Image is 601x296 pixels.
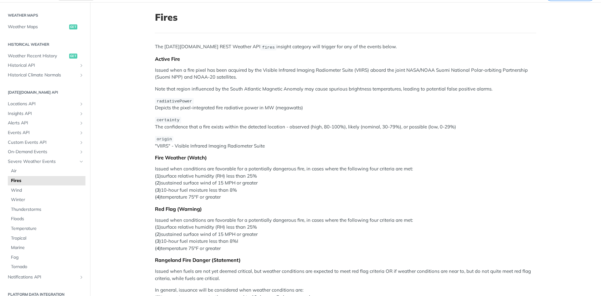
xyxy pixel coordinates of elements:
[155,180,161,186] strong: (2)
[155,245,161,251] strong: (4)
[8,214,85,224] a: Floods
[11,206,84,213] span: Thunderstorms
[8,205,85,214] a: Thunderstorms
[155,116,536,131] p: The confidence that a fire exists within the detected location - observed (high, 80-100%), likely...
[155,154,536,161] div: Fire Weather (Watch)
[8,139,77,146] span: Custom Events API
[155,67,536,81] p: Issued when a fire pixel has been acquired by the Visible Infrared Imaging Radiometer Suite (VIIR...
[157,99,192,103] span: radiativePower
[8,72,77,78] span: Historical Climate Normals
[8,53,68,59] span: Weather Recent History
[155,217,536,252] p: Issued when conditions are favorable for a potentially dangerous fire, in cases where the followi...
[5,157,85,166] a: Severe Weather EventsHide subpages for Severe Weather Events
[11,178,84,184] span: Fires
[262,45,275,49] span: fires
[11,254,84,261] span: Fog
[155,165,536,201] p: Issued when conditions are favorable for a potentially dangerous fire, in cases where the followi...
[5,42,85,47] h2: Historical Weather
[8,101,77,107] span: Locations API
[11,264,84,270] span: Tornado
[8,262,85,272] a: Tornado
[8,158,77,165] span: Severe Weather Events
[5,273,85,282] a: Notifications APIShow subpages for Notifications API
[5,109,85,118] a: Insights APIShow subpages for Insights API
[8,224,85,233] a: Temperature
[11,216,84,222] span: Floods
[155,173,161,179] strong: (1)
[155,231,161,237] strong: (2)
[69,24,77,29] span: get
[5,128,85,138] a: Events APIShow subpages for Events API
[8,176,85,185] a: Fires
[157,118,179,122] span: certainty
[5,118,85,128] a: Alerts APIShow subpages for Alerts API
[5,13,85,18] h2: Weather Maps
[5,138,85,147] a: Custom Events APIShow subpages for Custom Events API
[11,226,84,232] span: Temperature
[79,121,84,126] button: Show subpages for Alerts API
[8,166,85,176] a: Air
[5,70,85,80] a: Historical Climate NormalsShow subpages for Historical Climate Normals
[8,274,77,280] span: Notifications API
[11,187,84,194] span: Wind
[5,99,85,109] a: Locations APIShow subpages for Locations API
[79,101,84,106] button: Show subpages for Locations API
[8,195,85,205] a: Winter
[155,86,536,93] p: Note that region influenced by the South Atlantic Magnetic Anomaly may cause spurious brightness ...
[8,130,77,136] span: Events API
[8,149,77,155] span: On-Demand Events
[155,135,536,150] p: "VIIRS" - Visible Infrared Imaging Radiometer Suite
[11,168,84,174] span: Air
[155,43,536,50] p: The [DATE][DOMAIN_NAME] REST Weather API insight category will trigger for any of the events below.
[5,61,85,70] a: Historical APIShow subpages for Historical API
[155,224,161,230] strong: (1)
[5,147,85,157] a: On-Demand EventsShow subpages for On-Demand Events
[79,130,84,135] button: Show subpages for Events API
[155,97,536,112] p: Depicts the pixel-integrated fire radiative power in MW (megawatts)
[79,159,84,164] button: Hide subpages for Severe Weather Events
[155,12,536,23] h1: Fires
[155,268,536,282] p: Issued when fuels are not yet deemed critical, but weather conditions are expected to meet red fl...
[11,197,84,203] span: Winter
[155,238,161,244] strong: (3)
[8,111,77,117] span: Insights API
[8,243,85,252] a: Marine
[155,257,536,263] div: Rangeland Fire Danger (Statement)
[79,73,84,78] button: Show subpages for Historical Climate Normals
[155,206,536,212] div: Red Flag (Warning)
[5,90,85,95] h2: [DATE][DOMAIN_NAME] API
[69,54,77,59] span: get
[79,275,84,280] button: Show subpages for Notifications API
[79,63,84,68] button: Show subpages for Historical API
[79,111,84,116] button: Show subpages for Insights API
[11,245,84,251] span: Marine
[155,194,161,200] strong: (4)
[155,187,161,193] strong: (3)
[8,120,77,126] span: Alerts API
[11,235,84,241] span: Tropical
[8,234,85,243] a: Tropical
[5,51,85,61] a: Weather Recent Historyget
[8,24,68,30] span: Weather Maps
[8,253,85,262] a: Fog
[157,137,172,142] span: origin
[5,22,85,32] a: Weather Mapsget
[8,186,85,195] a: Wind
[155,56,536,62] div: Active Fire
[79,140,84,145] button: Show subpages for Custom Events API
[8,62,77,69] span: Historical API
[79,149,84,154] button: Show subpages for On-Demand Events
